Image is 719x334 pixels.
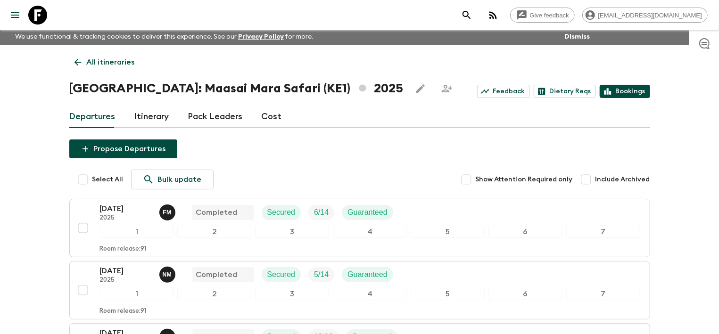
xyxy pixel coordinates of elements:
[600,85,650,98] a: Bookings
[255,288,329,300] div: 3
[476,175,573,184] span: Show Attention Required only
[562,30,592,43] button: Dismiss
[100,214,152,222] p: 2025
[347,207,388,218] p: Guaranteed
[159,207,177,215] span: Fanuel Maina
[134,106,169,128] a: Itinerary
[100,203,152,214] p: [DATE]
[308,205,334,220] div: Trip Fill
[333,226,407,238] div: 4
[100,245,147,253] p: Room release: 91
[595,175,650,184] span: Include Archived
[196,207,238,218] p: Completed
[308,267,334,282] div: Trip Fill
[411,226,485,238] div: 5
[69,106,116,128] a: Departures
[177,288,251,300] div: 2
[196,269,238,280] p: Completed
[255,226,329,238] div: 3
[347,269,388,280] p: Guaranteed
[100,277,152,284] p: 2025
[262,106,282,128] a: Cost
[131,170,214,189] a: Bulk update
[262,267,301,282] div: Secured
[69,139,177,158] button: Propose Departures
[11,28,317,45] p: We use functional & tracking cookies to deliver this experience. See our for more.
[525,12,574,19] span: Give feedback
[177,226,251,238] div: 2
[262,205,301,220] div: Secured
[267,207,296,218] p: Secured
[6,6,25,24] button: menu
[100,308,147,315] p: Room release: 91
[488,288,562,300] div: 6
[314,207,329,218] p: 6 / 14
[411,79,430,98] button: Edit this itinerary
[100,226,174,238] div: 1
[188,106,243,128] a: Pack Leaders
[69,53,140,72] a: All itineraries
[267,269,296,280] p: Secured
[566,288,640,300] div: 7
[69,261,650,319] button: [DATE]2025Nimrod MainaCompletedSecuredTrip FillGuaranteed1234567Room release:91
[100,265,152,277] p: [DATE]
[159,269,177,277] span: Nimrod Maina
[238,33,284,40] a: Privacy Policy
[92,175,124,184] span: Select All
[457,6,476,24] button: search adventures
[87,57,135,68] p: All itineraries
[593,12,707,19] span: [EMAIL_ADDRESS][DOMAIN_NAME]
[566,226,640,238] div: 7
[477,85,530,98] a: Feedback
[69,199,650,257] button: [DATE]2025Fanuel MainaCompletedSecuredTrip FillGuaranteed1234567Room release:91
[582,8,708,23] div: [EMAIL_ADDRESS][DOMAIN_NAME]
[314,269,329,280] p: 5 / 14
[333,288,407,300] div: 4
[488,226,562,238] div: 6
[69,79,404,98] h1: [GEOGRAPHIC_DATA]: Maasai Mara Safari (KE1) 2025
[100,288,174,300] div: 1
[438,79,456,98] span: Share this itinerary
[411,288,485,300] div: 5
[510,8,575,23] a: Give feedback
[534,85,596,98] a: Dietary Reqs
[158,174,202,185] p: Bulk update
